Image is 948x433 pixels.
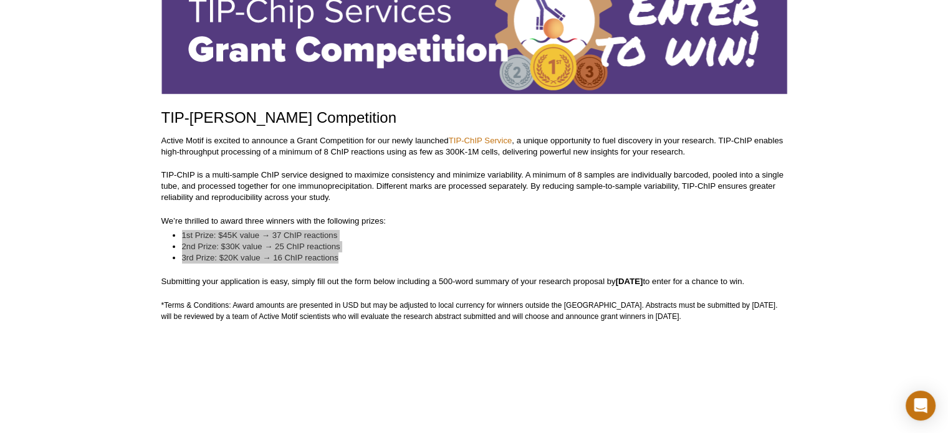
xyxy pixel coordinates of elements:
p: Submitting your application is easy, simply fill out the form below including a 500-word summary ... [161,276,787,287]
p: Active Motif is excited to announce a Grant Competition for our newly launched , a unique opportu... [161,135,787,158]
li: 2nd Prize: $30K value → 25 ChIP reactions [182,241,775,252]
p: *Terms & Conditions: Award amounts are presented in USD but may be adjusted to local currency for... [161,300,787,322]
p: We’re thrilled to award three winners with the following prizes: [161,216,787,227]
strong: [DATE] [616,277,643,286]
li: 1st Prize: $45K value → 37 ChIP reactions [182,230,775,241]
a: TIP-ChIP Service [449,136,512,145]
h1: TIP-[PERSON_NAME] Competition [161,110,787,128]
div: Open Intercom Messenger [906,391,936,421]
li: 3rd Prize: $20K value → 16 ChIP reactions [182,252,775,264]
p: TIP-ChIP is a multi-sample ChIP service designed to maximize consistency and minimize variability... [161,169,787,203]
